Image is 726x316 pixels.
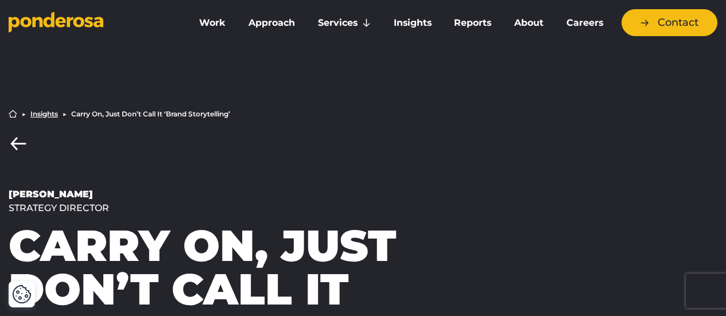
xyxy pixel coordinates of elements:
div: [PERSON_NAME] [9,188,415,201]
a: Go to homepage [9,11,173,34]
a: About [505,11,553,35]
a: Services [309,11,380,35]
a: Home [9,110,17,118]
li: Carry On, Just Don’t Call It ‘Brand Storytelling’ [71,111,230,118]
a: Contact [622,9,717,36]
img: Revisit consent button [12,284,32,304]
a: Insights [385,11,441,35]
a: Careers [557,11,612,35]
a: Back to Insights [9,136,29,151]
a: Insights [30,111,58,118]
a: Approach [239,11,304,35]
button: Cookie Settings [12,284,32,304]
a: Work [190,11,235,35]
div: Strategy Director [9,201,415,215]
li: ▶︎ [63,111,67,118]
li: ▶︎ [22,111,26,118]
a: Reports [445,11,501,35]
